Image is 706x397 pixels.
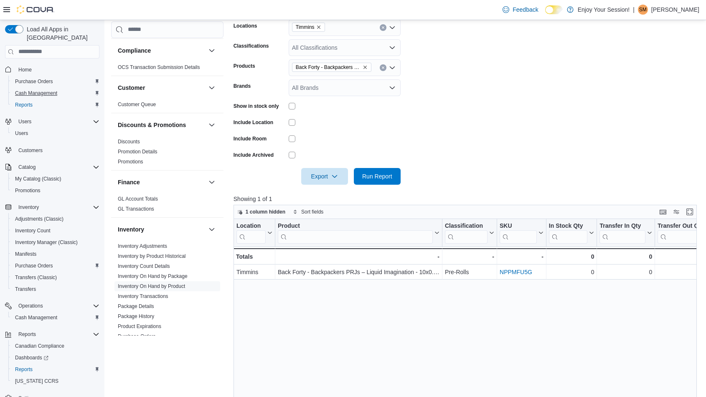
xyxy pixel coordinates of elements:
[599,252,652,262] div: 0
[500,222,537,243] div: SKU URL
[118,196,158,201] a: GL Account Totals
[111,241,223,364] div: Inventory
[118,313,154,319] span: Package History
[278,222,433,243] div: Product
[599,222,645,243] div: Transfer In Qty
[118,262,170,269] span: Inventory Count Details
[8,173,103,185] button: My Catalog (Classic)
[12,364,99,374] span: Reports
[118,148,157,155] span: Promotion Details
[118,323,161,329] a: Product Expirations
[2,144,103,156] button: Customers
[118,83,205,92] button: Customer
[118,148,157,154] a: Promotion Details
[234,207,289,217] button: 1 column hidden
[8,352,103,364] a: Dashboards
[15,202,99,212] span: Inventory
[118,303,154,309] a: Package Details
[12,214,67,224] a: Adjustments (Classic)
[15,251,36,257] span: Manifests
[8,248,103,260] button: Manifests
[389,64,396,71] button: Open list of options
[633,5,635,15] p: |
[301,168,348,185] button: Export
[578,5,630,15] p: Enjoy Your Session!
[15,301,99,311] span: Operations
[12,313,99,323] span: Cash Management
[12,76,56,87] a: Purchase Orders
[15,117,99,127] span: Users
[638,5,648,15] div: Shanon McLenaghan
[12,341,68,351] a: Canadian Compliance
[236,267,272,277] div: Timmins
[8,237,103,248] button: Inventory Manager (Classic)
[8,225,103,237] button: Inventory Count
[118,283,185,289] a: Inventory On Hand by Product
[8,364,103,375] button: Reports
[8,312,103,323] button: Cash Management
[15,65,35,75] a: Home
[111,136,223,170] div: Discounts & Promotions
[380,64,386,71] button: Clear input
[12,174,65,184] a: My Catalog (Classic)
[599,222,645,230] div: Transfer In Qty
[8,127,103,139] button: Users
[118,243,167,249] a: Inventory Adjustments
[118,138,140,144] a: Discounts
[8,99,103,111] button: Reports
[234,23,257,29] label: Locations
[12,174,99,184] span: My Catalog (Classic)
[8,213,103,225] button: Adjustments (Classic)
[118,252,186,259] span: Inventory by Product Historical
[18,164,36,171] span: Catalog
[15,64,99,75] span: Home
[12,186,44,196] a: Promotions
[292,63,371,72] span: Back Forty - Backpackers PRJs – Liquid Imagination - 10x0.75g
[658,207,668,217] button: Keyboard shortcuts
[8,283,103,295] button: Transfers
[296,63,361,71] span: Back Forty - Backpackers PRJs – Liquid Imagination - 10x0.75g
[12,272,99,282] span: Transfers (Classic)
[118,120,186,129] h3: Discounts & Promotions
[15,202,42,212] button: Inventory
[12,88,99,98] span: Cash Management
[12,261,99,271] span: Purchase Orders
[12,249,40,259] a: Manifests
[12,364,36,374] a: Reports
[12,214,99,224] span: Adjustments (Classic)
[545,14,546,15] span: Dark Mode
[12,76,99,87] span: Purchase Orders
[12,128,99,138] span: Users
[15,239,78,246] span: Inventory Manager (Classic)
[15,366,33,373] span: Reports
[15,162,99,172] span: Catalog
[207,82,217,92] button: Customer
[278,222,433,230] div: Product
[292,23,325,32] span: Timmins
[12,261,56,271] a: Purchase Orders
[118,101,156,107] a: Customer Queue
[499,1,541,18] a: Feedback
[500,222,543,243] button: SKU
[18,331,36,338] span: Reports
[207,45,217,55] button: Compliance
[12,100,36,110] a: Reports
[445,222,488,230] div: Classification
[118,293,168,299] span: Inventory Transactions
[207,120,217,130] button: Discounts & Promotions
[380,24,386,31] button: Clear input
[111,193,223,217] div: Finance
[549,222,588,243] div: In Stock Qty
[118,242,167,249] span: Inventory Adjustments
[445,252,494,262] div: -
[118,225,205,233] button: Inventory
[15,329,99,339] span: Reports
[306,168,343,185] span: Export
[118,46,151,54] h3: Compliance
[2,161,103,173] button: Catalog
[118,333,156,339] a: Purchase Orders
[513,5,538,14] span: Feedback
[118,64,200,70] span: OCS Transaction Submission Details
